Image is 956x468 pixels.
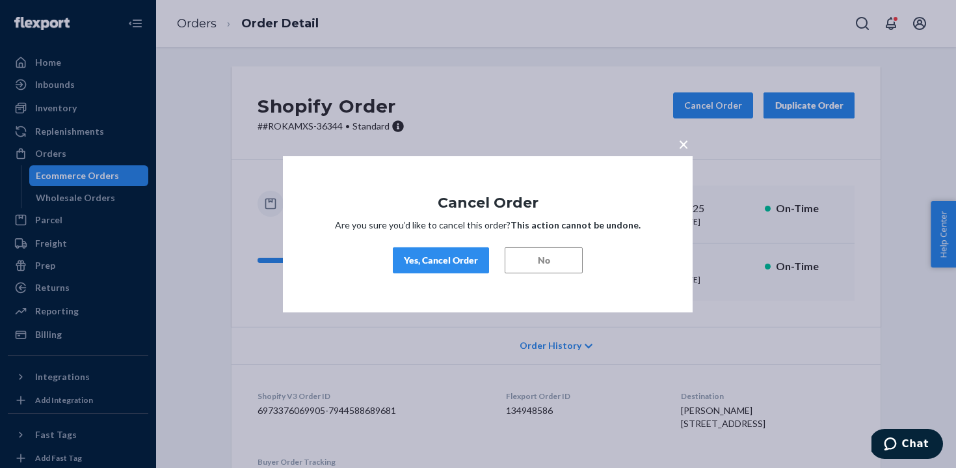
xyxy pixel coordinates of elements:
[322,219,654,232] p: Are you sure you’d like to cancel this order?
[322,195,654,210] h1: Cancel Order
[871,429,943,461] iframe: Opens a widget where you can chat to one of our agents
[511,219,641,230] strong: This action cannot be undone.
[393,247,489,273] button: Yes, Cancel Order
[404,254,478,267] div: Yes, Cancel Order
[505,247,583,273] button: No
[678,132,689,154] span: ×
